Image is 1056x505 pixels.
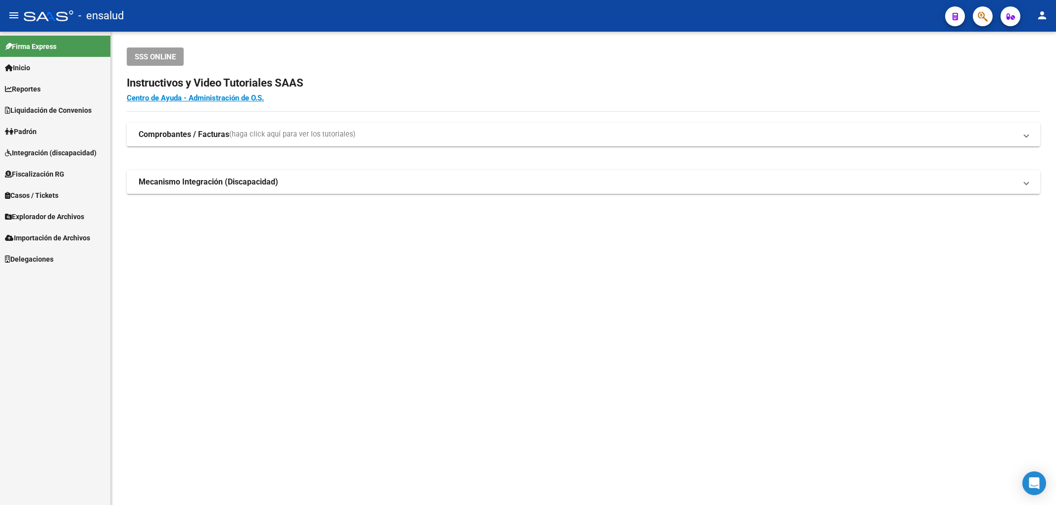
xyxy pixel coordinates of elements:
[5,62,30,73] span: Inicio
[5,41,56,52] span: Firma Express
[5,84,41,94] span: Reportes
[5,232,90,243] span: Importación de Archivos
[127,47,184,66] button: SSS ONLINE
[127,170,1040,194] mat-expansion-panel-header: Mecanismo Integración (Discapacidad)
[229,129,355,140] span: (haga click aquí para ver los tutoriales)
[78,5,124,27] span: - ensalud
[127,74,1040,92] h2: Instructivos y Video Tutoriales SAAS
[5,254,53,265] span: Delegaciones
[1036,9,1048,21] mat-icon: person
[5,105,92,116] span: Liquidación de Convenios
[139,129,229,140] strong: Comprobantes / Facturas
[1022,471,1046,495] div: Open Intercom Messenger
[5,147,97,158] span: Integración (discapacidad)
[5,169,64,180] span: Fiscalización RG
[139,177,278,187] strong: Mecanismo Integración (Discapacidad)
[127,93,264,102] a: Centro de Ayuda - Administración de O.S.
[5,190,58,201] span: Casos / Tickets
[5,211,84,222] span: Explorador de Archivos
[5,126,37,137] span: Padrón
[8,9,20,21] mat-icon: menu
[127,123,1040,146] mat-expansion-panel-header: Comprobantes / Facturas(haga click aquí para ver los tutoriales)
[135,52,176,61] span: SSS ONLINE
